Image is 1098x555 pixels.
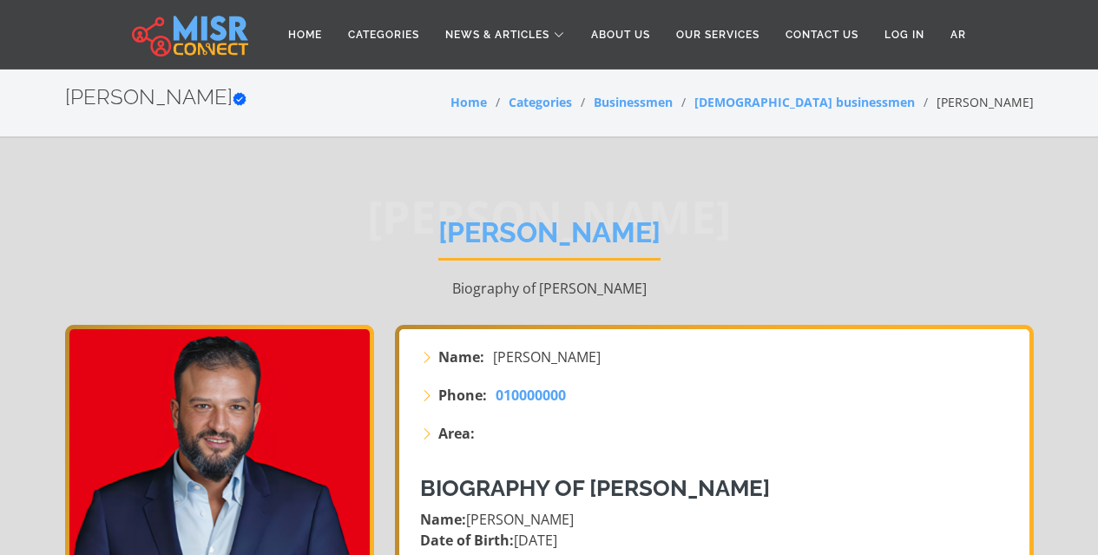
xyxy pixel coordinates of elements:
span: News & Articles [445,27,549,43]
a: Our Services [663,18,773,51]
a: AR [937,18,979,51]
p: Biography of [PERSON_NAME] [65,278,1034,299]
a: Contact Us [773,18,871,51]
strong: Phone: [438,385,487,406]
span: 010000000 [496,386,566,405]
a: Categories [509,94,572,110]
strong: Name: [420,510,466,529]
a: News & Articles [432,18,578,51]
li: [PERSON_NAME] [915,93,1034,111]
a: Home [450,94,487,110]
a: 010000000 [496,385,566,406]
a: [DEMOGRAPHIC_DATA] businessmen [694,94,915,110]
a: Log in [871,18,937,51]
a: Businessmen [594,94,673,110]
a: Categories [335,18,432,51]
img: main.misr_connect [132,13,248,56]
h1: [PERSON_NAME] [438,216,661,261]
a: Home [275,18,335,51]
strong: Name: [438,347,484,367]
h2: [PERSON_NAME] [65,85,247,110]
strong: Area: [438,423,475,444]
svg: Verified account [233,92,247,106]
span: [PERSON_NAME] [493,347,601,367]
a: About Us [578,18,663,51]
strong: Date of Birth: [420,531,514,550]
h3: Biography of [PERSON_NAME] [420,475,1012,502]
